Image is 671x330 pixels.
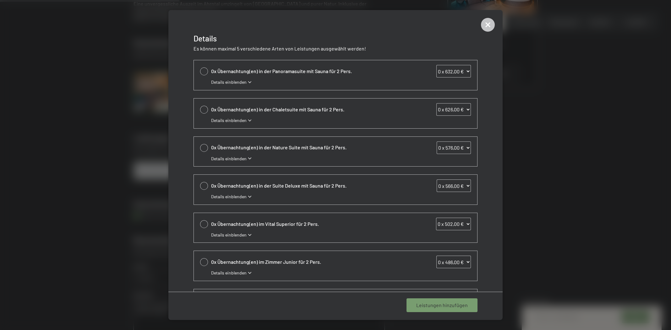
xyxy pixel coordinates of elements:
span: Details einblenden [211,232,247,238]
span: 0x Übernachtung(en) im Vital Superior für 2 Pers. [211,221,406,227]
span: 0x Übernachtung(en) in der Nature Suite mit Sauna für 2 Pers. [211,144,406,151]
span: 0x Übernachtung(en) in der Panoramasuite mit Sauna für 2 Pers. [211,68,406,75]
span: Details einblenden [211,194,247,200]
span: 0x Übernachtung(en) in der Chaletsuite mit Sauna für 2 Pers. [211,106,406,113]
p: Es können maximal 5 verschiedene Arten von Leistungen ausgewählt werden! [194,45,477,52]
span: Details einblenden [211,79,247,85]
span: Leistungen hinzufügen [416,302,468,309]
span: Details einblenden [211,270,247,276]
span: 0x Übernachtung(en) im Zimmer Junior für 2 Pers. [211,258,406,265]
span: Details [194,34,217,43]
span: Details einblenden [211,156,247,162]
span: Details einblenden [211,117,247,124]
span: 0x Übernachtung(en) in der Suite Deluxe mit Sauna für 2 Pers. [211,182,406,189]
